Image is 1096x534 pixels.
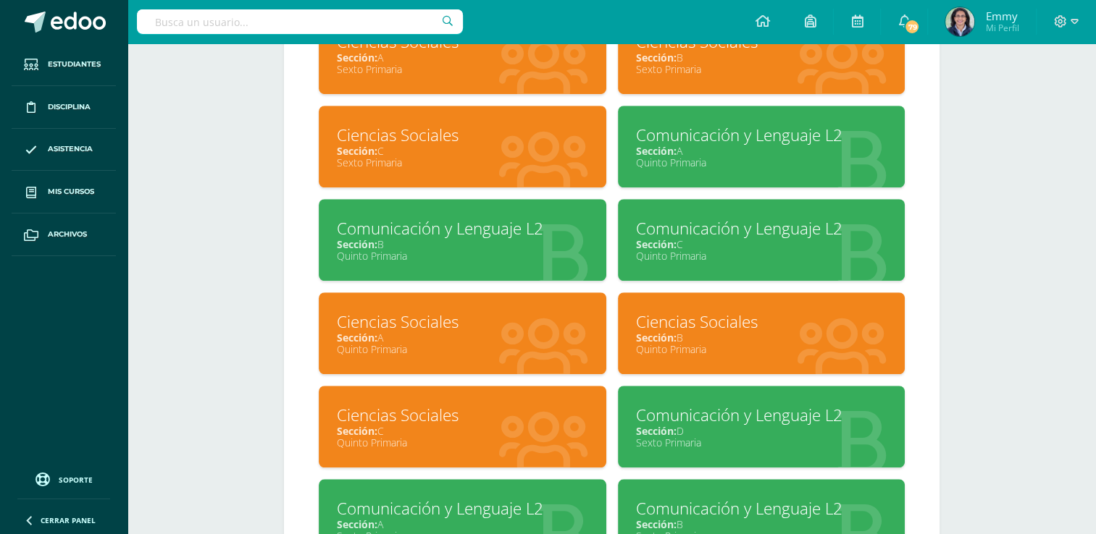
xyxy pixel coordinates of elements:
[48,101,91,113] span: Disciplina
[319,199,606,281] a: Comunicación y Lenguaje L2Sección:BQuinto Primaria
[904,19,920,35] span: 79
[636,51,887,64] div: B
[337,517,377,531] span: Sección:
[12,86,116,129] a: Disciplina
[636,331,887,344] div: B
[636,237,887,251] div: C
[12,43,116,86] a: Estudiantes
[337,237,588,251] div: B
[337,124,588,146] div: Ciencias Sociales
[319,106,606,187] a: Ciencias SocialesSección:CSexto Primaria
[636,144,677,158] span: Sección:
[319,386,606,467] a: Ciencias SocialesSección:CQuinto Primaria
[636,156,887,169] div: Quinto Primaria
[636,124,887,146] div: Comunicación y Lenguaje L2
[337,51,588,64] div: A
[636,237,677,251] span: Sección:
[636,62,887,76] div: Sexto Primaria
[636,331,677,344] span: Sección:
[636,517,887,531] div: B
[48,59,101,70] span: Estudiantes
[59,475,93,485] span: Soporte
[636,424,887,438] div: D
[12,171,116,213] a: Mis cursos
[945,7,974,36] img: 929bedaf265c699706e21c4c0cba74d6.png
[337,404,588,426] div: Ciencias Sociales
[319,292,606,374] a: Ciencias SocialesSección:AQuinto Primaria
[636,424,677,438] span: Sección:
[337,331,588,344] div: A
[17,469,110,488] a: Soporte
[985,22,1018,34] span: Mi Perfil
[636,436,887,449] div: Sexto Primaria
[12,129,116,171] a: Asistencia
[48,229,87,240] span: Archivos
[337,331,377,344] span: Sección:
[985,9,1018,23] span: Emmy
[337,62,588,76] div: Sexto Primaria
[618,12,905,94] a: Ciencias SocialesSección:BSexto Primaria
[337,497,588,520] div: Comunicación y Lenguaje L2
[337,424,377,438] span: Sección:
[41,515,96,525] span: Cerrar panel
[618,292,905,374] a: Ciencias SocialesSección:BQuinto Primaria
[337,217,588,240] div: Comunicación y Lenguaje L2
[12,213,116,256] a: Archivos
[337,156,588,169] div: Sexto Primaria
[337,144,588,158] div: C
[337,310,588,333] div: Ciencias Sociales
[636,310,887,333] div: Ciencias Sociales
[337,144,377,158] span: Sección:
[636,404,887,426] div: Comunicación y Lenguaje L2
[636,517,677,531] span: Sección:
[636,497,887,520] div: Comunicación y Lenguaje L2
[137,9,463,34] input: Busca un usuario...
[636,217,887,240] div: Comunicación y Lenguaje L2
[636,249,887,263] div: Quinto Primaria
[618,106,905,187] a: Comunicación y Lenguaje L2Sección:AQuinto Primaria
[337,436,588,449] div: Quinto Primaria
[48,186,94,198] span: Mis cursos
[636,342,887,356] div: Quinto Primaria
[337,237,377,251] span: Sección:
[618,386,905,467] a: Comunicación y Lenguaje L2Sección:DSexto Primaria
[337,249,588,263] div: Quinto Primaria
[337,424,588,438] div: C
[48,143,93,155] span: Asistencia
[337,517,588,531] div: A
[618,199,905,281] a: Comunicación y Lenguaje L2Sección:CQuinto Primaria
[337,51,377,64] span: Sección:
[636,144,887,158] div: A
[636,51,677,64] span: Sección:
[337,342,588,356] div: Quinto Primaria
[319,12,606,94] a: Ciencias SocialesSección:ASexto Primaria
